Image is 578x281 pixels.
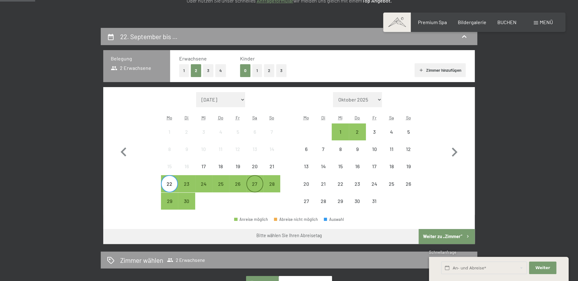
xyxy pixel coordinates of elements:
div: Wed Oct 29 2025 [332,193,349,210]
abbr: Freitag [372,115,377,120]
div: 3 [367,129,382,145]
div: Fri Sep 26 2025 [229,175,246,192]
div: 10 [196,147,211,162]
abbr: Freitag [236,115,240,120]
div: 17 [367,164,382,180]
div: Anreise möglich [234,217,268,221]
div: Wed Oct 01 2025 [332,123,349,140]
a: Premium Spa [418,19,447,25]
div: Wed Sep 17 2025 [195,158,212,175]
div: Tue Oct 21 2025 [315,175,332,192]
div: 27 [247,181,263,197]
div: Sat Sep 27 2025 [246,175,263,192]
h3: Belegung [111,55,163,62]
div: Sat Sep 06 2025 [246,123,263,140]
div: Mon Sep 22 2025 [161,175,178,192]
div: Abreise nicht möglich [298,193,315,210]
div: Tue Sep 02 2025 [178,123,195,140]
div: Abreise nicht möglich [383,141,400,158]
div: Abreise nicht möglich [315,175,332,192]
div: Abreise nicht möglich [400,158,417,175]
button: Vorheriger Monat [115,92,133,210]
span: Schnellanfrage [429,250,456,255]
div: Auswahl [324,217,344,221]
div: 1 [332,129,348,145]
abbr: Dienstag [321,115,325,120]
div: 18 [213,164,228,180]
div: Mon Oct 27 2025 [298,193,315,210]
div: 1 [162,129,177,145]
div: Sun Oct 26 2025 [400,175,417,192]
div: 19 [230,164,245,180]
div: Thu Oct 23 2025 [349,175,366,192]
div: 14 [264,147,280,162]
div: 6 [298,147,314,162]
div: Thu Oct 02 2025 [349,123,366,140]
div: Abreise nicht möglich [400,141,417,158]
div: Abreise möglich [212,175,229,192]
button: 0 [240,64,250,77]
div: Abreise nicht möglich [229,141,246,158]
abbr: Donnerstag [218,115,223,120]
div: 13 [298,164,314,180]
div: Abreise möglich [178,193,195,210]
div: 21 [264,164,280,180]
div: Abreise nicht möglich [366,193,383,210]
button: Weiter [529,262,556,274]
div: Wed Sep 10 2025 [195,141,212,158]
div: Abreise nicht möglich [161,141,178,158]
div: Fri Sep 12 2025 [229,141,246,158]
div: Abreise möglich [161,175,178,192]
div: Sat Oct 11 2025 [383,141,400,158]
abbr: Mittwoch [201,115,206,120]
div: Fri Oct 24 2025 [366,175,383,192]
div: Abreise nicht möglich [383,123,400,140]
div: 10 [367,147,382,162]
div: Abreise nicht möglich [332,141,349,158]
div: 28 [264,181,280,197]
abbr: Mittwoch [338,115,343,120]
div: Abreise nicht möglich [298,158,315,175]
div: Abreise nicht möglich [366,158,383,175]
div: Abreise nicht möglich [161,123,178,140]
abbr: Sonntag [269,115,274,120]
div: Fri Sep 19 2025 [229,158,246,175]
div: 24 [196,181,211,197]
div: 3 [196,129,211,145]
div: Sun Sep 21 2025 [263,158,280,175]
div: 4 [213,129,228,145]
div: Abreise nicht möglich [332,193,349,210]
div: Mon Oct 06 2025 [298,141,315,158]
div: 2 [179,129,194,145]
div: Thu Sep 11 2025 [212,141,229,158]
span: 2 Erwachsene [111,65,151,71]
div: Fri Oct 03 2025 [366,123,383,140]
div: Abreise nicht möglich [366,141,383,158]
div: Abreise möglich [263,175,280,192]
div: 30 [179,199,194,214]
div: Abreise nicht möglich [263,123,280,140]
div: Sun Sep 14 2025 [263,141,280,158]
div: Sat Sep 13 2025 [246,141,263,158]
span: Menü [540,19,553,25]
span: BUCHEN [497,19,516,25]
div: 14 [315,164,331,180]
div: Mon Oct 13 2025 [298,158,315,175]
div: 7 [315,147,331,162]
abbr: Montag [167,115,172,120]
div: Bitte wählen Sie Ihren Abreisetag [256,232,322,239]
div: Abreise nicht möglich [315,158,332,175]
div: Wed Oct 15 2025 [332,158,349,175]
div: Abreise nicht möglich [161,158,178,175]
div: Mon Sep 29 2025 [161,193,178,210]
div: Sat Oct 25 2025 [383,175,400,192]
div: Sat Sep 20 2025 [246,158,263,175]
div: Thu Oct 09 2025 [349,141,366,158]
div: 5 [230,129,245,145]
div: 16 [350,164,365,180]
div: 20 [298,181,314,197]
div: 22 [162,181,177,197]
button: 1 [252,64,262,77]
button: Weiter zu „Zimmer“ [419,229,475,244]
